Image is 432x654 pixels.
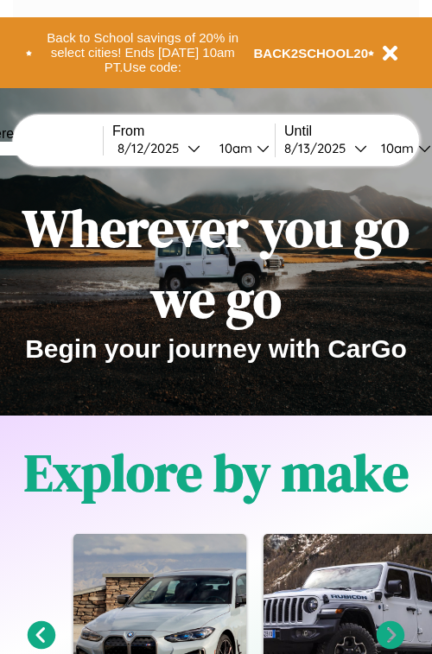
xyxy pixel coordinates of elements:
button: 8/12/2025 [112,139,206,157]
button: 10am [206,139,275,157]
b: BACK2SCHOOL20 [254,46,369,60]
div: 10am [211,140,257,156]
button: Back to School savings of 20% in select cities! Ends [DATE] 10am PT.Use code: [32,26,254,79]
div: 8 / 13 / 2025 [284,140,354,156]
div: 8 / 12 / 2025 [118,140,187,156]
h1: Explore by make [24,437,409,508]
div: 10am [372,140,418,156]
label: From [112,124,275,139]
